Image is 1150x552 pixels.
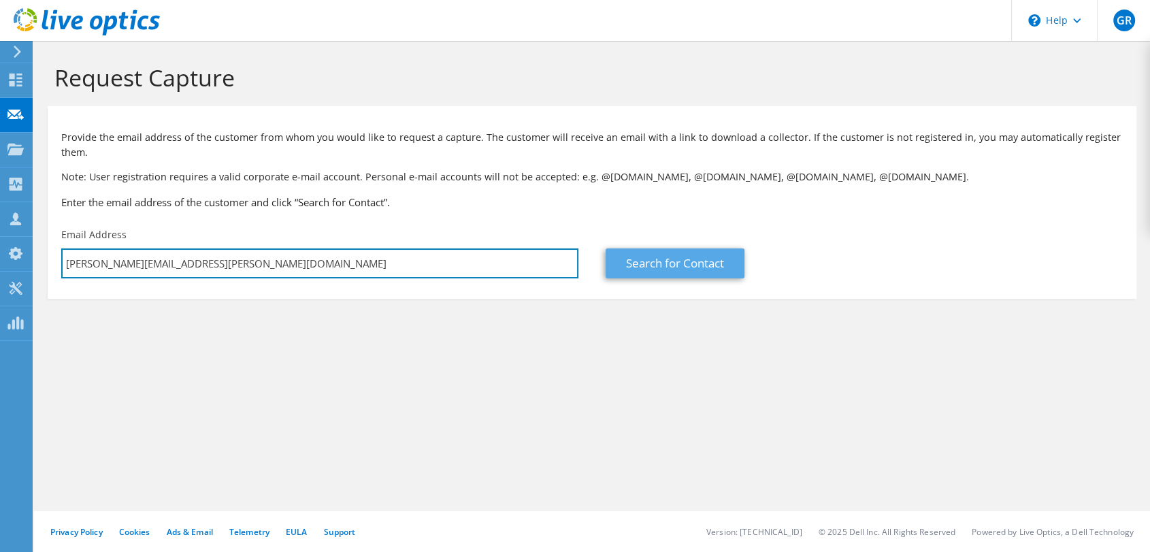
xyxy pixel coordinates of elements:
label: Email Address [61,228,127,242]
li: © 2025 Dell Inc. All Rights Reserved [819,526,955,538]
a: Support [323,526,355,538]
li: Powered by Live Optics, a Dell Technology [972,526,1134,538]
span: GR [1113,10,1135,31]
a: Search for Contact [606,248,744,278]
a: Telemetry [229,526,269,538]
h3: Enter the email address of the customer and click “Search for Contact”. [61,195,1123,210]
a: Ads & Email [167,526,213,538]
a: Cookies [119,526,150,538]
a: Privacy Policy [50,526,103,538]
h1: Request Capture [54,63,1123,92]
p: Note: User registration requires a valid corporate e-mail account. Personal e-mail accounts will ... [61,169,1123,184]
li: Version: [TECHNICAL_ID] [706,526,802,538]
svg: \n [1028,14,1040,27]
p: Provide the email address of the customer from whom you would like to request a capture. The cust... [61,130,1123,160]
a: EULA [286,526,307,538]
